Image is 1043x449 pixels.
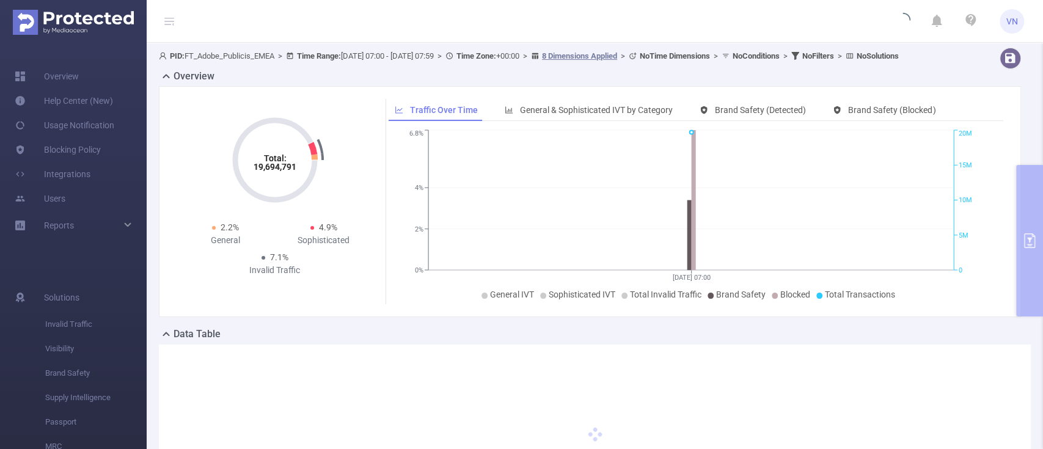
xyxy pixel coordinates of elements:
div: General [177,234,275,247]
span: Invalid Traffic [45,312,147,337]
u: 8 Dimensions Applied [542,51,617,60]
tspan: 0% [415,266,423,274]
tspan: 4% [415,184,423,192]
a: Integrations [15,162,90,186]
a: Users [15,186,65,211]
b: No Conditions [733,51,780,60]
span: > [834,51,846,60]
tspan: 6.8% [409,130,423,138]
a: Help Center (New) [15,89,113,113]
span: FT_Adobe_Publicis_EMEA [DATE] 07:00 - [DATE] 07:59 +00:00 [159,51,899,60]
b: Time Zone: [456,51,496,60]
span: 2.2% [221,222,239,232]
span: > [434,51,445,60]
h2: Overview [174,69,214,84]
tspan: 19,694,791 [254,162,296,172]
b: PID: [170,51,185,60]
span: Visibility [45,337,147,361]
span: General & Sophisticated IVT by Category [520,105,673,115]
a: Blocking Policy [15,137,101,162]
b: No Solutions [857,51,899,60]
span: > [710,51,722,60]
span: Brand Safety [45,361,147,385]
span: VN [1006,9,1018,34]
tspan: [DATE] 07:00 [673,274,711,282]
span: Brand Safety [716,290,766,299]
tspan: 20M [959,130,972,138]
span: Brand Safety (Blocked) [848,105,935,115]
i: icon: loading [896,13,910,30]
div: Sophisticated [275,234,373,247]
span: Traffic Over Time [410,105,478,115]
span: 4.9% [319,222,337,232]
a: Usage Notification [15,113,114,137]
b: Time Range: [297,51,341,60]
b: No Time Dimensions [640,51,710,60]
tspan: 15M [959,161,972,169]
span: Solutions [44,285,79,310]
a: Reports [44,213,74,238]
span: > [780,51,791,60]
div: Invalid Traffic [225,264,324,277]
span: Reports [44,221,74,230]
i: icon: line-chart [395,106,403,114]
a: Overview [15,64,79,89]
span: Brand Safety (Detected) [715,105,806,115]
span: 7.1% [270,252,288,262]
i: icon: user [159,52,170,60]
tspan: 0 [959,266,962,274]
span: > [519,51,531,60]
tspan: Total: [263,153,286,163]
span: Total Transactions [825,290,895,299]
img: Protected Media [13,10,134,35]
h2: Data Table [174,327,221,341]
i: icon: bar-chart [505,106,513,114]
span: Passport [45,410,147,434]
span: General IVT [490,290,534,299]
span: Blocked [780,290,810,299]
tspan: 10M [959,197,972,205]
span: > [617,51,629,60]
tspan: 5M [959,232,968,239]
tspan: 2% [415,225,423,233]
span: Total Invalid Traffic [630,290,701,299]
span: Sophisticated IVT [549,290,615,299]
span: > [274,51,286,60]
b: No Filters [802,51,834,60]
span: Supply Intelligence [45,385,147,410]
